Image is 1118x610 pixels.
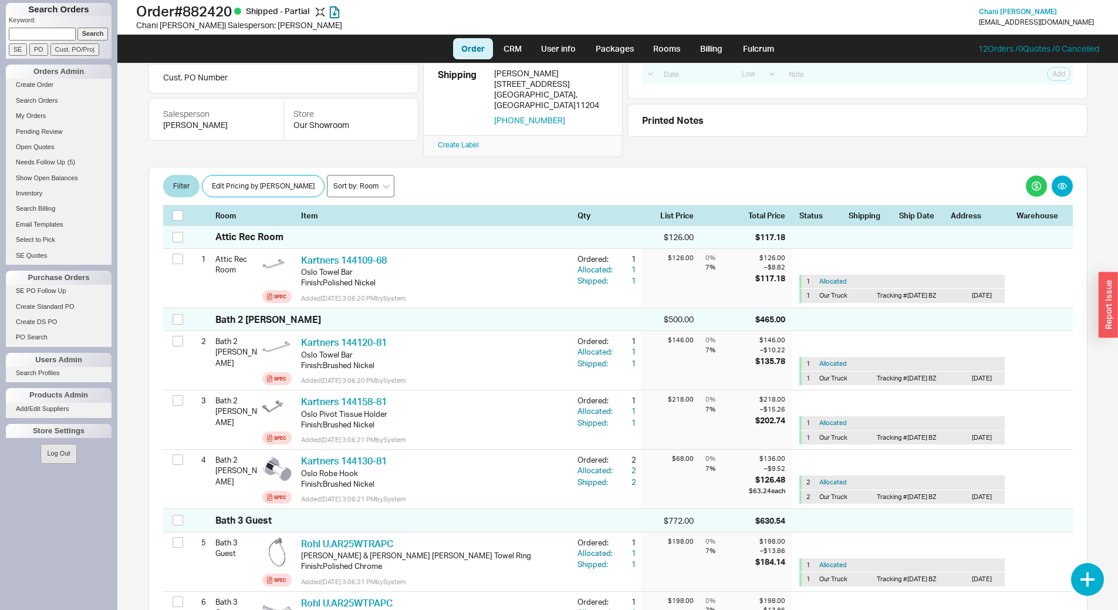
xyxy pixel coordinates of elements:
[615,254,636,264] div: 1
[262,336,292,365] img: 144120-towel-bar-12-pc_p4eikr
[755,345,785,355] div: – $10.22
[262,372,292,385] a: Spec
[641,395,694,404] div: $218.00
[615,559,636,569] div: 1
[615,264,636,275] div: 1
[77,28,109,40] input: Search
[641,336,694,345] div: $146.00
[301,409,568,419] div: Oslo Pivot Tissue Holder
[979,8,1057,16] a: Chani [PERSON_NAME]
[819,419,847,427] button: Allocated
[577,417,615,428] div: Shipped:
[301,597,393,609] a: Rohl U.AR25WTPAPC
[577,465,615,476] div: Allocated:
[215,450,258,491] div: Bath 2 [PERSON_NAME]
[577,559,615,569] div: Shipped:
[577,336,615,346] div: Ordered:
[615,395,636,406] div: 1
[262,491,292,504] a: Spec
[615,275,636,286] div: 1
[9,43,27,56] input: SE
[202,175,325,197] button: Edit Pricing by [PERSON_NAME]
[438,140,479,149] a: Create Label
[293,119,408,131] div: Our Showroom
[951,210,1009,221] div: Address
[806,561,815,569] div: 1
[644,38,688,59] a: Rooms
[755,314,785,325] div: $465.00
[972,575,1000,584] div: [DATE]
[262,290,292,303] a: Spec
[301,336,387,348] a: Kartners 144120-81
[577,559,636,569] button: Shipped:1
[262,454,292,484] img: 144130-robe-hook-pc_x7rbvj
[577,275,615,286] div: Shipped:
[6,172,112,184] a: Show Open Balances
[806,478,815,487] div: 2
[274,374,286,383] div: Spec
[577,454,615,465] div: Ordered:
[6,79,112,91] a: Create Order
[819,291,847,299] span: Our Truck
[799,210,842,221] div: Status
[577,596,615,607] div: Ordered:
[755,596,785,605] div: $198.00
[6,316,112,328] a: Create DS PO
[246,6,311,16] span: Shipped - Partial
[972,374,1000,383] div: [DATE]
[705,345,753,355] div: 7 %
[301,254,387,266] a: Kartners 144109-68
[262,395,292,424] img: 144158-tissue-holder-pc_i3zwwk
[755,262,785,272] div: – $8.82
[749,486,785,496] div: $63.24 each
[806,419,815,427] div: 1
[274,292,286,301] div: Spec
[755,405,785,414] div: – $15.26
[40,444,76,463] button: Log Out
[806,433,815,442] div: 1
[301,267,568,277] div: Oslo Towel Bar
[705,262,753,272] div: 7 %
[979,18,1094,26] div: [EMAIL_ADDRESS][DOMAIN_NAME]
[641,210,694,221] div: List Price
[755,273,785,284] div: $117.18
[6,301,112,313] a: Create Standard PO
[978,43,1099,53] a: 12Orders /0Quotes /0 Cancelled
[136,19,562,31] div: Chani [PERSON_NAME] | Salesperson: [PERSON_NAME]
[705,336,753,345] div: 0 %
[6,367,112,379] a: Search Profiles
[577,358,636,369] button: Shipped:1
[806,493,815,501] div: 2
[615,548,636,558] div: 1
[301,455,387,467] a: Kartners 144130-81
[274,493,286,502] div: Spec
[641,231,694,243] div: $126.00
[6,187,112,200] a: Inventory
[615,537,636,548] div: 1
[1047,67,1070,81] button: Add
[6,353,112,367] div: Users Admin
[215,331,258,373] div: Bath 2 [PERSON_NAME]
[755,537,785,546] div: $198.00
[755,546,785,555] div: – $13.86
[806,359,815,368] div: 1
[755,515,785,527] div: $630.54
[495,38,530,59] a: CRM
[819,359,847,368] button: Allocated
[6,250,112,262] a: SE Quotes
[972,433,1000,442] div: [DATE]
[577,346,615,357] div: Allocated:
[301,577,568,587] div: Added [DATE] 3:06:21 PM by System
[979,7,1057,16] span: Chani [PERSON_NAME]
[819,561,847,569] button: Allocated
[494,79,608,89] div: [STREET_ADDRESS]
[819,575,847,583] span: Our Truck
[641,596,694,605] div: $198.00
[6,3,112,16] h1: Search Orders
[301,468,568,478] div: Oslo Robe Hook
[705,254,753,262] div: 0 %
[301,550,568,561] div: [PERSON_NAME] & [PERSON_NAME] [PERSON_NAME] Towel Ring
[899,210,944,221] div: Ship Date
[749,454,785,463] div: $136.00
[819,277,847,286] button: Allocated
